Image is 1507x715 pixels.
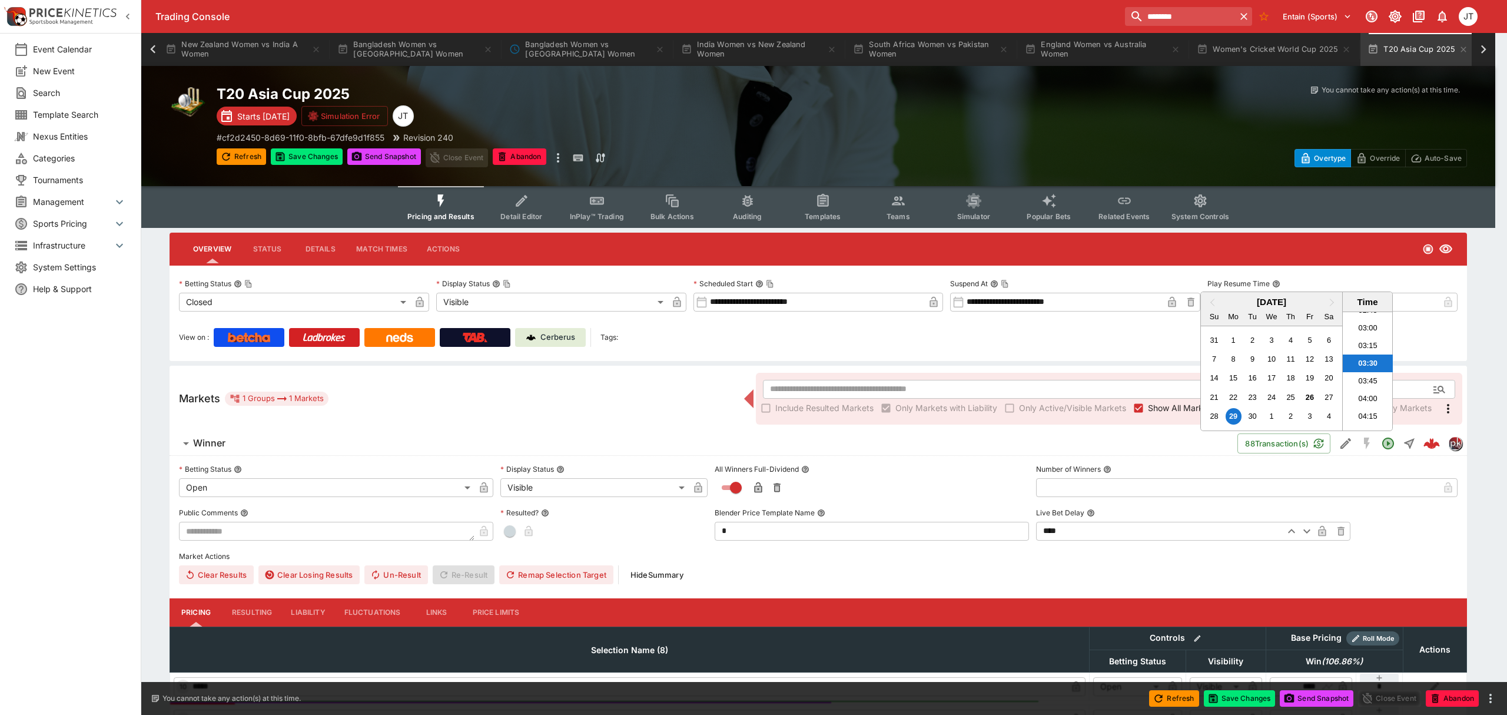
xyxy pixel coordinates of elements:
[1302,332,1317,348] div: Choose Friday, September 5th, 2025
[1283,332,1299,348] div: Choose Thursday, September 4th, 2025
[1321,370,1337,386] div: Choose Saturday, September 20th, 2025
[1302,351,1317,367] div: Choose Friday, September 12th, 2025
[1283,351,1299,367] div: Choose Thursday, September 11th, 2025
[1226,408,1242,424] div: Choose Monday, September 29th, 2025
[1343,372,1393,390] li: 03:45
[1346,297,1389,307] div: Time
[1302,389,1317,405] div: Choose Friday, September 26th, 2025
[1201,297,1342,307] h2: [DATE]
[1200,292,1393,431] div: Choose Date and Time
[1283,370,1299,386] div: Choose Thursday, September 18th, 2025
[1283,408,1299,424] div: Choose Thursday, October 2nd, 2025
[1302,408,1317,424] div: Choose Friday, October 3rd, 2025
[1302,370,1317,386] div: Choose Friday, September 19th, 2025
[1206,309,1222,325] div: Sunday
[1302,309,1317,325] div: Friday
[1206,408,1222,424] div: Choose Sunday, September 28th, 2025
[1321,309,1337,325] div: Saturday
[1226,309,1242,325] div: Monday
[1263,370,1279,386] div: Choose Wednesday, September 17th, 2025
[1263,351,1279,367] div: Choose Wednesday, September 10th, 2025
[1206,370,1222,386] div: Choose Sunday, September 14th, 2025
[1343,425,1393,443] li: 04:30
[1343,390,1393,408] li: 04:00
[1226,332,1242,348] div: Choose Monday, September 1st, 2025
[1206,351,1222,367] div: Choose Sunday, September 7th, 2025
[1244,408,1260,424] div: Choose Tuesday, September 30th, 2025
[1283,309,1299,325] div: Thursday
[1263,389,1279,405] div: Choose Wednesday, September 24th, 2025
[1244,351,1260,367] div: Choose Tuesday, September 9th, 2025
[1244,389,1260,405] div: Choose Tuesday, September 23rd, 2025
[1343,355,1393,372] li: 03:30
[1202,293,1221,312] button: Previous Month
[1263,408,1279,424] div: Choose Wednesday, October 1st, 2025
[1206,389,1222,405] div: Choose Sunday, September 21st, 2025
[1226,389,1242,405] div: Choose Monday, September 22nd, 2025
[1226,351,1242,367] div: Choose Monday, September 8th, 2025
[1321,408,1337,424] div: Choose Saturday, October 4th, 2025
[1343,312,1393,431] ul: Time
[1206,332,1222,348] div: Choose Sunday, August 31st, 2025
[1244,332,1260,348] div: Choose Tuesday, September 2nd, 2025
[1343,319,1393,337] li: 03:00
[1204,330,1338,426] div: Month September, 2025
[1244,309,1260,325] div: Tuesday
[1321,332,1337,348] div: Choose Saturday, September 6th, 2025
[1244,370,1260,386] div: Choose Tuesday, September 16th, 2025
[1343,337,1393,355] li: 03:15
[1323,293,1342,312] button: Next Month
[1321,389,1337,405] div: Choose Saturday, September 27th, 2025
[1263,309,1279,325] div: Wednesday
[1263,332,1279,348] div: Choose Wednesday, September 3rd, 2025
[1321,351,1337,367] div: Choose Saturday, September 13th, 2025
[1343,408,1393,425] li: 04:15
[1226,370,1242,386] div: Choose Monday, September 15th, 2025
[1283,389,1299,405] div: Choose Thursday, September 25th, 2025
